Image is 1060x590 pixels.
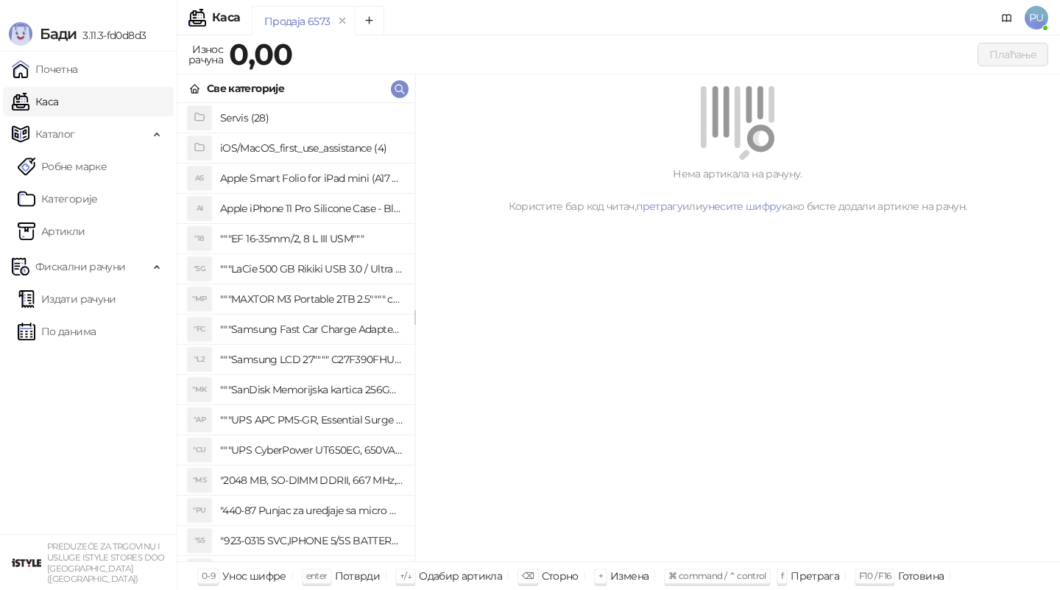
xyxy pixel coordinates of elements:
button: Плаћање [978,43,1048,66]
h4: """SanDisk Memorijska kartica 256GB microSDXC sa SD adapterom SDSQXA1-256G-GN6MA - Extreme PLUS, ... [220,378,403,401]
div: "S5 [188,529,211,552]
strong: 0,00 [229,36,292,72]
h4: """LaCie 500 GB Rikiki USB 3.0 / Ultra Compact & Resistant aluminum / USB 3.0 / 2.5""""""" [220,257,403,281]
h4: "923-0315 SVC,IPHONE 5/5S BATTERY REMOVAL TRAY Držač za iPhone sa kojim se otvara display [220,529,403,552]
h4: """Samsung Fast Car Charge Adapter, brzi auto punja_, boja crna""" [220,317,403,341]
a: Документација [995,6,1019,29]
h4: "2048 MB, SO-DIMM DDRII, 667 MHz, Napajanje 1,8 0,1 V, Latencija CL5" [220,468,403,492]
h4: Apple iPhone 11 Pro Silicone Case - Black [220,197,403,220]
div: "AP [188,408,211,432]
div: Нема артикала на рачуну. Користите бар код читач, или како бисте додали артикле на рачун. [433,166,1042,214]
div: "5G [188,257,211,281]
img: 64x64-companyLogo-77b92cf4-9946-4f36-9751-bf7bb5fd2c7d.png [12,548,41,577]
h4: """UPS APC PM5-GR, Essential Surge Arrest,5 utic_nica""" [220,408,403,432]
h4: """MAXTOR M3 Portable 2TB 2.5"""" crni eksterni hard disk HX-M201TCB/GM""" [220,287,403,311]
h4: iOS/MacOS_first_use_assistance (4) [220,136,403,160]
div: Готовина [898,566,944,586]
h4: Servis (28) [220,106,403,130]
span: + [598,570,603,581]
div: Измена [610,566,649,586]
div: Све категорије [207,80,284,96]
div: AI [188,197,211,220]
span: enter [306,570,328,581]
span: f [781,570,783,581]
h4: Apple Smart Folio for iPad mini (A17 Pro) - Sage [220,166,403,190]
div: Потврди [335,566,381,586]
img: Logo [9,22,32,46]
div: "L2 [188,348,211,371]
button: Add tab [355,6,384,35]
small: PREDUZEĆE ZA TRGOVINU I USLUGE ISTYLE STORES DOO [GEOGRAPHIC_DATA] ([GEOGRAPHIC_DATA]) [47,541,165,584]
span: PU [1025,6,1048,29]
span: Бади [40,25,77,43]
div: "FC [188,317,211,341]
span: 0-9 [202,570,215,581]
h4: "440-87 Punjac za uredjaje sa micro USB portom 4/1, Stand." [220,499,403,522]
a: унесите шифру [702,200,782,213]
a: Робне марке [18,152,107,181]
span: ⌫ [522,570,534,581]
div: "MP [188,287,211,311]
div: Сторно [542,566,579,586]
a: Издати рачуни [18,284,116,314]
div: "MK [188,378,211,401]
div: "CU [188,438,211,462]
div: AS [188,166,211,190]
div: Претрага [791,566,839,586]
a: претрагу [636,200,682,213]
div: grid [177,103,414,561]
div: "MS [188,468,211,492]
div: "18 [188,227,211,250]
div: "PU [188,499,211,522]
span: Каталог [35,119,75,149]
h4: """UPS CyberPower UT650EG, 650VA/360W , line-int., s_uko, desktop""" [220,438,403,462]
span: Фискални рачуни [35,252,125,281]
div: "SD [188,559,211,583]
div: Унос шифре [222,566,286,586]
span: ⌘ command / ⌃ control [668,570,766,581]
a: Каса [12,87,58,116]
div: Одабир артикла [419,566,502,586]
a: По данима [18,317,96,346]
h4: """EF 16-35mm/2, 8 L III USM""" [220,227,403,250]
div: Продаја 6573 [264,13,330,29]
span: ↑/↓ [400,570,411,581]
button: remove [333,15,352,27]
div: Износ рачуна [185,40,226,69]
span: F10 / F16 [859,570,891,581]
h4: "923-0448 SVC,IPHONE,TOURQUE DRIVER KIT .65KGF- CM Šrafciger " [220,559,403,583]
h4: """Samsung LCD 27"""" C27F390FHUXEN""" [220,348,403,371]
a: ArtikliАртикли [18,217,85,246]
span: 3.11.3-fd0d8d3 [77,29,146,42]
div: Каса [212,12,240,24]
a: Почетна [12,55,78,84]
a: Категорије [18,184,98,214]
